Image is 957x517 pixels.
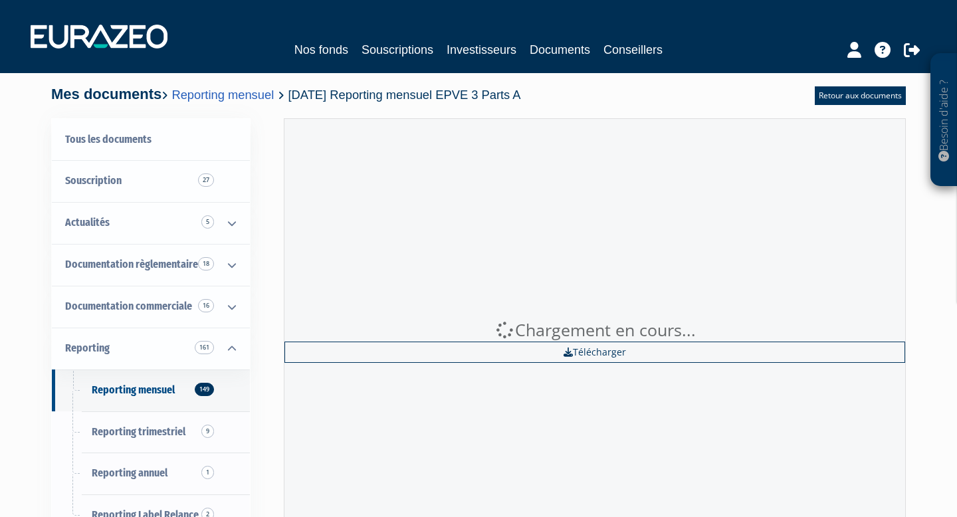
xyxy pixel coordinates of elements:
a: Investisseurs [447,41,516,59]
span: Documentation commerciale [65,300,192,312]
p: Besoin d'aide ? [936,60,952,180]
span: 1 [201,466,214,479]
a: Documentation règlementaire 18 [52,244,250,286]
h4: Mes documents [51,86,521,102]
span: 18 [198,257,214,270]
img: 1732889491-logotype_eurazeo_blanc_rvb.png [31,25,167,49]
span: Reporting annuel [92,466,167,479]
a: Reporting mensuel [171,88,274,102]
div: Chargement en cours... [284,318,905,342]
span: Reporting trimestriel [92,425,185,438]
a: Souscription27 [52,160,250,202]
a: Documentation commerciale 16 [52,286,250,328]
a: Reporting annuel1 [52,453,250,494]
span: 9 [201,425,214,438]
span: 149 [195,383,214,396]
a: Reporting mensuel149 [52,369,250,411]
a: Documents [530,41,590,59]
a: Souscriptions [362,41,433,59]
span: 5 [201,215,214,229]
span: 16 [198,299,214,312]
a: Télécharger [284,342,905,363]
span: Souscription [65,174,122,187]
a: Reporting trimestriel9 [52,411,250,453]
span: 161 [195,341,214,354]
span: Reporting [65,342,110,354]
span: 27 [198,173,214,187]
span: [DATE] Reporting mensuel EPVE 3 Parts A [288,88,520,102]
a: Reporting 161 [52,328,250,369]
a: Nos fonds [294,41,348,59]
span: Reporting mensuel [92,383,175,396]
a: Retour aux documents [815,86,906,105]
span: Documentation règlementaire [65,258,198,270]
span: Actualités [65,216,110,229]
a: Tous les documents [52,119,250,161]
a: Actualités 5 [52,202,250,244]
a: Conseillers [603,41,663,59]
